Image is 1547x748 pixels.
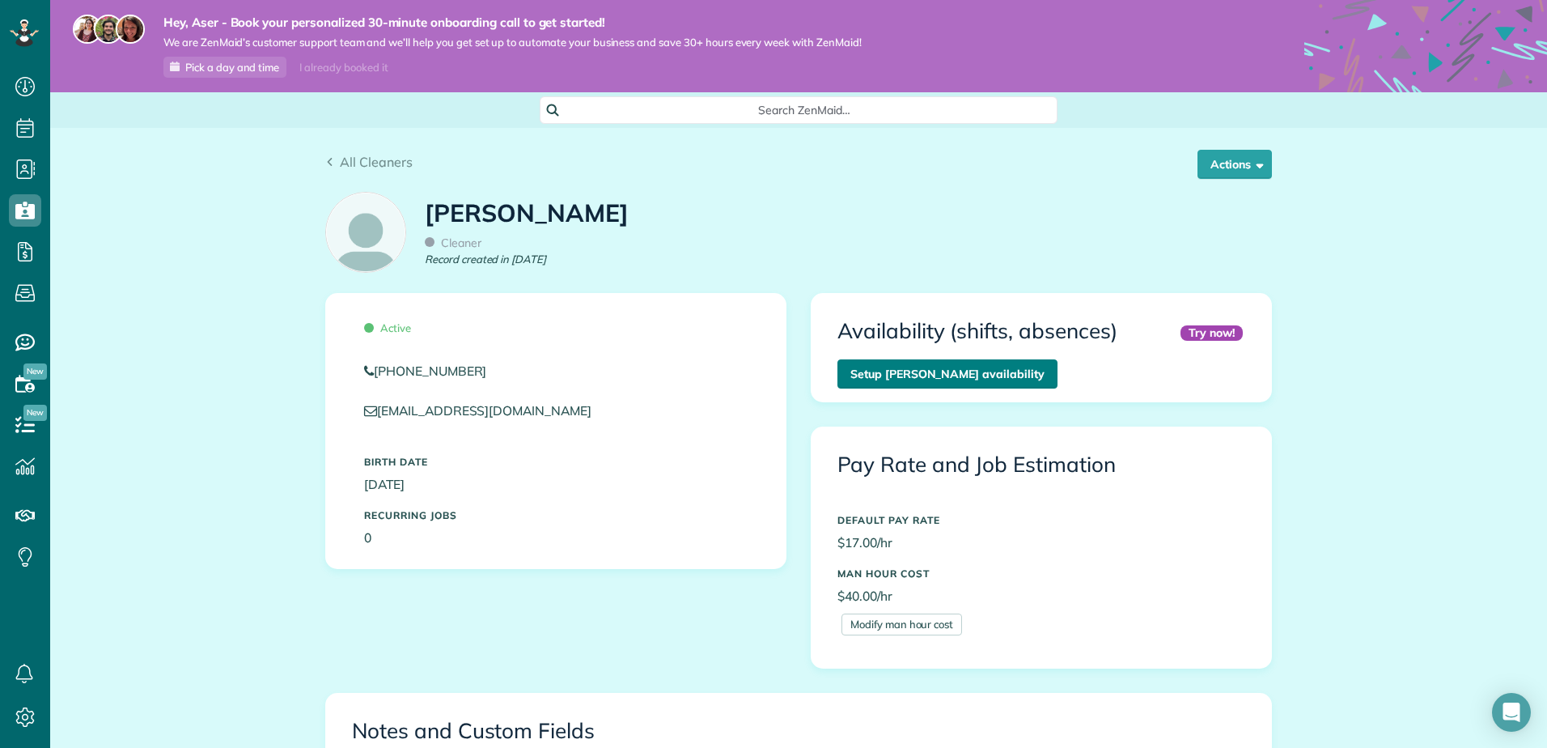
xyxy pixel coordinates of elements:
p: $40.00/hr [837,587,1245,606]
span: Active [364,321,411,334]
div: Open Intercom Messenger [1492,693,1531,732]
span: We are ZenMaid’s customer support team and we’ll help you get set up to automate your business an... [163,36,862,49]
h3: Availability (shifts, absences) [837,320,1117,343]
div: Try now! [1180,325,1243,341]
span: Cleaner [425,236,481,250]
button: Actions [1197,150,1272,179]
a: Modify man hour cost [841,614,962,635]
img: maria-72a9807cf96188c08ef61303f053569d2e2a8a1cde33d635c8a3ac13582a053d.jpg [73,15,102,44]
h5: Birth Date [364,457,748,467]
h3: Notes and Custom Fields [352,720,1245,743]
a: Pick a day and time [163,57,286,78]
span: New [23,405,47,421]
em: Record created in [DATE] [425,252,546,267]
h3: Pay Rate and Job Estimation [837,453,1245,477]
span: Pick a day and time [185,61,279,74]
a: [PHONE_NUMBER] [364,362,748,380]
p: [DATE] [364,475,748,494]
h1: [PERSON_NAME] [425,200,629,227]
img: michelle-19f622bdf1676172e81f8f8fba1fb50e276960ebfe0243fe18214015130c80e4.jpg [116,15,145,44]
h5: DEFAULT PAY RATE [837,515,1245,525]
img: jorge-587dff0eeaa6aab1f244e6dc62b8924c3b6ad411094392a53c71c6c4a576187d.jpg [94,15,123,44]
div: I already booked it [290,57,397,78]
a: [EMAIL_ADDRESS][DOMAIN_NAME] [364,402,607,419]
strong: Hey, Aser - Book your personalized 30-minute onboarding call to get started! [163,15,862,31]
a: All Cleaners [325,152,413,172]
h5: MAN HOUR COST [837,568,1245,579]
span: New [23,363,47,380]
img: employee_icon-c2f8239691d896a72cdd9dc41cfb7b06f9d69bdd837a2ad469be8ff06ab05b5f.png [326,193,405,272]
a: Setup [PERSON_NAME] availability [837,359,1057,389]
span: All Cleaners [340,154,413,170]
p: 0 [364,529,748,547]
p: $17.00/hr [837,533,1245,552]
h5: Recurring Jobs [364,510,748,521]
